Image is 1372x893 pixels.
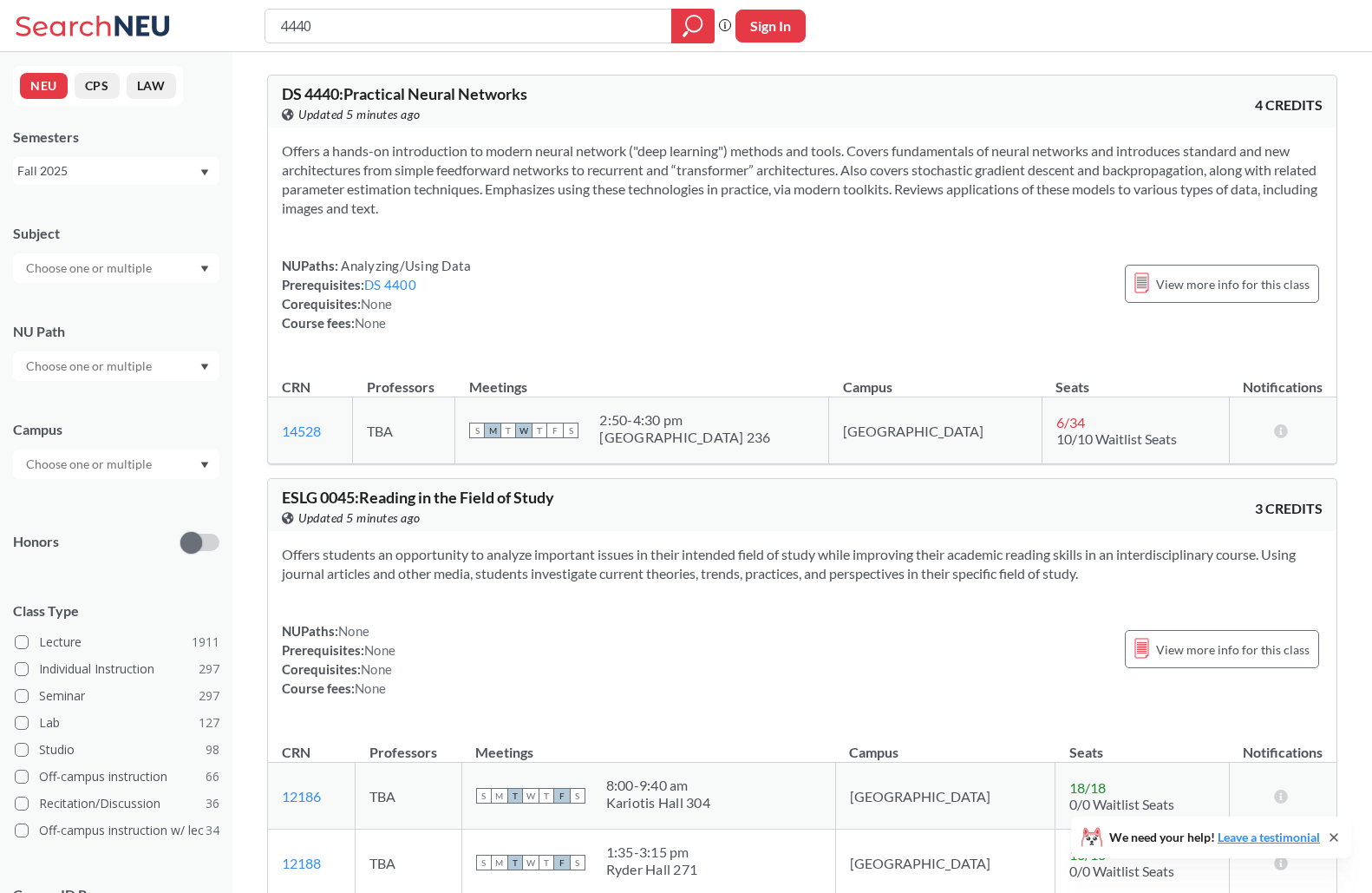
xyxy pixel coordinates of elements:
div: CRN [282,378,310,397]
span: ESLG 0045 : Reading in the Field of Study [282,488,554,507]
span: 34 [206,821,219,840]
span: DS 4440 : Practical Neural Networks [282,84,527,103]
a: Leave a testimonial [1218,830,1320,844]
span: S [570,788,585,804]
div: Fall 2025 [17,161,199,181]
span: Updated 5 minutes ago [298,509,421,528]
span: T [507,788,523,804]
div: 2:50 - 4:30 pm [599,411,770,429]
svg: Dropdown arrow [200,364,209,371]
div: magnifying glass [671,9,715,43]
label: Studio [15,739,219,761]
span: None [355,680,386,696]
span: F [554,855,570,870]
div: NUPaths: Prerequisites: Corequisites: Course fees: [282,256,471,332]
th: Meetings [461,726,835,763]
span: M [492,788,507,804]
div: Fall 2025Dropdown arrow [13,157,219,185]
th: Campus [835,726,1055,763]
th: Notifications [1230,360,1336,397]
span: M [492,855,507,870]
input: Class, professor, course number, "phrase" [278,11,659,41]
input: Choose one or multiple [17,356,163,377]
span: 0/0 Waitlist Seats [1069,796,1174,812]
p: Honors [13,532,59,552]
svg: magnifying glass [683,14,703,38]
svg: Dropdown arrow [200,462,209,469]
span: None [364,642,395,658]
span: 127 [199,713,219,732]
label: Lab [15,712,219,734]
svg: Dropdown arrow [200,169,209,176]
th: Notifications [1229,726,1336,763]
td: [GEOGRAPHIC_DATA] [829,397,1042,464]
a: 12186 [282,788,321,804]
th: Campus [829,360,1042,397]
button: NEU [20,73,68,99]
a: 12188 [282,855,321,871]
span: F [547,423,563,438]
span: W [516,423,532,438]
label: Lecture [15,631,219,653]
label: Seminar [15,685,219,707]
span: 0/0 Waitlist Seats [1069,863,1174,879]
div: Dropdown arrow [13,450,219,479]
div: [GEOGRAPHIC_DATA] 236 [599,429,770,446]
td: TBA [356,763,461,830]
span: 4 CREDITS [1255,95,1323,115]
div: Semesters [13,128,219,147]
span: 98 [206,740,219,759]
span: None [355,315,386,331]
span: 66 [206,767,219,786]
div: Dropdown arrow [13,253,219,283]
span: S [570,855,585,870]
span: T [507,855,523,870]
span: W [523,855,539,870]
span: Updated 5 minutes ago [298,105,421,124]
span: None [361,296,392,312]
div: Kariotis Hall 304 [606,794,710,811]
th: Professors [356,726,461,763]
span: 18 / 18 [1069,779,1106,796]
div: Ryder Hall 271 [606,861,698,878]
div: NUPaths: Prerequisites: Corequisites: Course fees: [282,621,395,698]
span: W [523,788,539,804]
span: None [338,623,369,639]
td: [GEOGRAPHIC_DATA] [835,763,1055,830]
label: Recitation/Discussion [15,792,219,815]
span: S [476,855,492,870]
div: CRN [282,743,310,762]
span: View more info for this class [1156,273,1310,295]
span: T [500,423,516,438]
span: 297 [199,660,219,679]
label: Individual Instruction [15,658,219,680]
th: Seats [1042,360,1229,397]
span: S [476,788,492,804]
div: NU Path [13,322,219,341]
label: Off-campus instruction w/ lec [15,819,219,842]
input: Choose one or multiple [17,454,163,475]
a: DS 4400 [364,277,416,292]
span: We need your help! [1109,831,1320,844]
section: Offers students an opportunity to analyze important issues in their intended field of study while... [282,545,1323,583]
span: 3 CREDITS [1255,499,1323,518]
div: Campus [13,420,219,439]
span: T [532,423,547,438]
span: 10/10 Waitlist Seats [1056,430,1177,447]
svg: Dropdown arrow [200,266,209,272]
div: Subject [13,224,219,243]
div: 1:35 - 3:15 pm [606,844,698,861]
span: T [539,788,554,804]
span: T [539,855,554,870]
span: 18 / 18 [1069,846,1106,863]
span: 297 [199,686,219,706]
span: View more info for this class [1156,639,1310,660]
span: M [485,423,500,438]
button: CPS [75,73,120,99]
span: Class Type [13,601,219,621]
span: F [554,788,570,804]
a: 14528 [282,423,321,439]
th: Professors [353,360,455,397]
div: Dropdown arrow [13,351,219,381]
span: Analyzing/Using Data [338,258,471,273]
